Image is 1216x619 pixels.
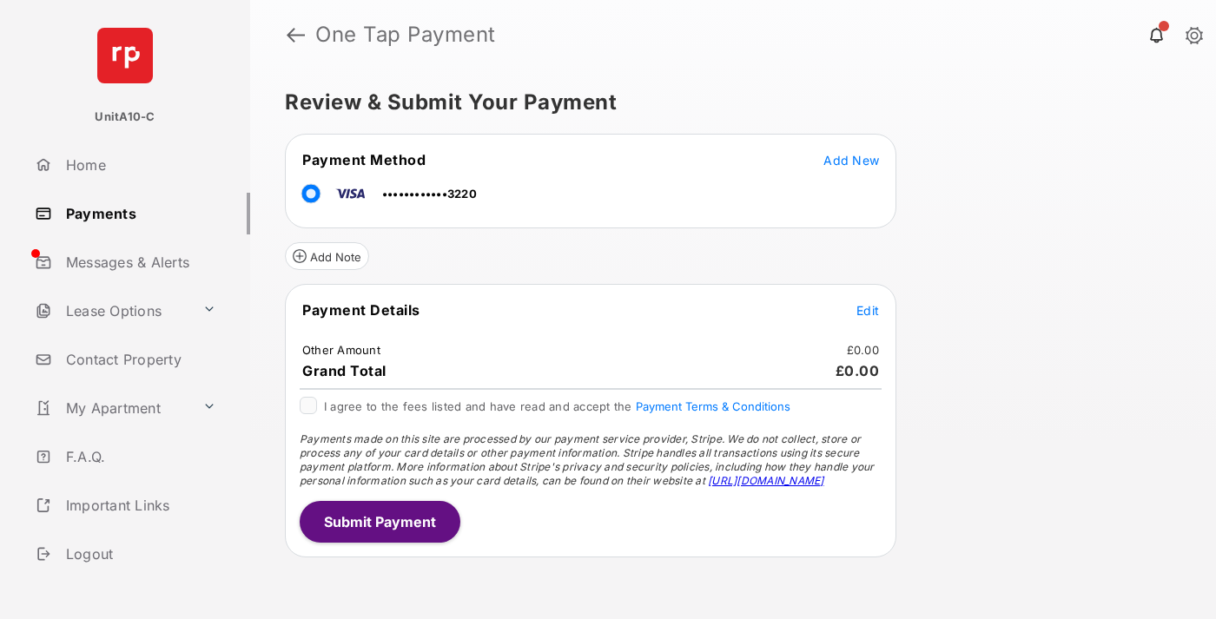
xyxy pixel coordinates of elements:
[301,342,381,358] td: Other Amount
[285,92,1167,113] h5: Review & Submit Your Payment
[302,301,420,319] span: Payment Details
[315,24,496,45] strong: One Tap Payment
[97,28,153,83] img: svg+xml;base64,PHN2ZyB4bWxucz0iaHR0cDovL3d3dy53My5vcmcvMjAwMC9zdmciIHdpZHRoPSI2NCIgaGVpZ2h0PSI2NC...
[28,436,250,477] a: F.A.Q.
[856,303,879,318] span: Edit
[636,399,790,413] button: I agree to the fees listed and have read and accept the
[836,362,880,379] span: £0.00
[823,151,879,168] button: Add New
[823,153,879,168] span: Add New
[28,290,195,332] a: Lease Options
[28,144,250,186] a: Home
[300,501,460,543] button: Submit Payment
[28,387,195,429] a: My Apartment
[28,533,250,575] a: Logout
[28,339,250,380] a: Contact Property
[302,151,426,168] span: Payment Method
[300,432,875,487] span: Payments made on this site are processed by our payment service provider, Stripe. We do not colle...
[95,109,155,126] p: UnitA10-C
[28,193,250,234] a: Payments
[28,241,250,283] a: Messages & Alerts
[708,474,823,487] a: [URL][DOMAIN_NAME]
[324,399,790,413] span: I agree to the fees listed and have read and accept the
[856,301,879,319] button: Edit
[28,484,223,526] a: Important Links
[382,187,477,201] span: ••••••••••••3220
[302,362,387,379] span: Grand Total
[285,242,369,270] button: Add Note
[846,342,880,358] td: £0.00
